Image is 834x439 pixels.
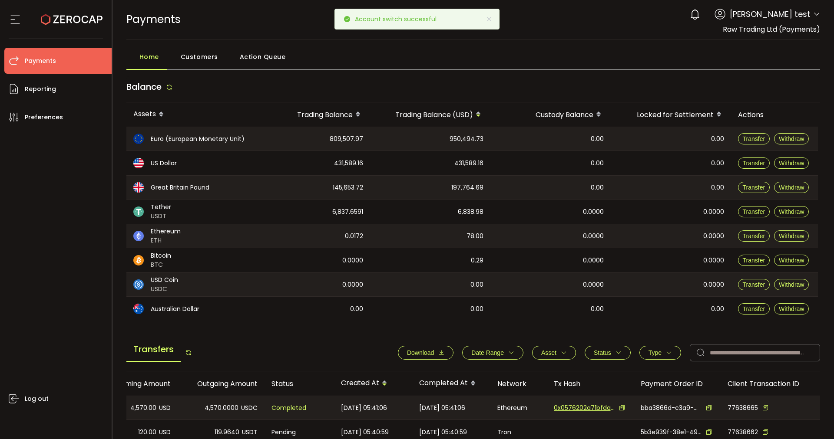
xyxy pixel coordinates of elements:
[711,158,724,168] span: 0.00
[458,207,483,217] span: 6,838.98
[342,280,363,290] span: 0.0000
[611,107,731,122] div: Locked for Settlement
[731,110,818,120] div: Actions
[181,48,218,66] span: Customers
[649,349,662,356] span: Type
[743,305,765,312] span: Transfer
[341,427,389,437] span: [DATE] 05:40:59
[738,182,770,193] button: Transfer
[332,207,363,217] span: 6,837.6591
[779,208,804,215] span: Withdraw
[407,349,434,356] span: Download
[342,256,363,265] span: 0.0000
[151,134,245,144] span: Euro (European Monetary Unit)
[126,12,181,27] span: Payments
[743,281,765,288] span: Transfer
[151,203,171,212] span: Tether
[126,107,261,122] div: Assets
[133,279,144,290] img: usdc_portfolio.svg
[774,230,809,242] button: Withdraw
[470,280,483,290] span: 0.00
[774,133,809,144] button: Withdraw
[779,160,804,167] span: Withdraw
[151,305,199,314] span: Australian Dollar
[419,403,465,413] span: [DATE] 05:41:06
[205,403,238,413] span: 4,570.0000
[774,157,809,169] button: Withdraw
[333,183,363,193] span: 145,653.72
[126,81,162,93] span: Balance
[133,182,144,193] img: gbp_portfolio.svg
[133,158,144,168] img: usd_portfolio.svg
[738,303,770,315] button: Transfer
[703,207,724,217] span: 0.0000
[334,376,412,391] div: Created At
[151,236,181,245] span: ETH
[791,397,834,439] iframe: Chat Widget
[743,160,765,167] span: Transfer
[25,83,56,95] span: Reporting
[554,403,615,413] span: 0x0576202a71bfda230451c98cfaf12a0305471f2b768cf24ae042b714254620a4
[779,233,804,239] span: Withdraw
[774,182,809,193] button: Withdraw
[774,206,809,217] button: Withdraw
[261,107,370,122] div: Trading Balance
[490,396,547,419] div: Ethereum
[330,134,363,144] span: 809,507.97
[451,183,483,193] span: 197,764.69
[151,212,171,221] span: USDT
[711,183,724,193] span: 0.00
[743,208,765,215] span: Transfer
[728,403,758,413] span: 77638665
[779,305,804,312] span: Withdraw
[151,285,178,294] span: USDC
[126,337,181,362] span: Transfers
[583,256,604,265] span: 0.0000
[634,379,721,389] div: Payment Order ID
[703,256,724,265] span: 0.0000
[467,231,483,241] span: 78.00
[341,403,387,413] span: [DATE] 05:41:06
[591,304,604,314] span: 0.00
[730,8,811,20] span: [PERSON_NAME] test
[133,134,144,144] img: eur_portfolio.svg
[743,135,765,142] span: Transfer
[774,279,809,290] button: Withdraw
[241,403,258,413] span: USDC
[139,48,159,66] span: Home
[159,427,171,437] span: USD
[271,403,306,413] span: Completed
[133,304,144,314] img: aud_portfolio.svg
[779,135,804,142] span: Withdraw
[641,428,702,437] span: 5b3e939f-38e1-4964-b766-461b49e134bb
[138,427,156,437] span: 120.00
[178,379,265,389] div: Outgoing Amount
[711,304,724,314] span: 0.00
[583,207,604,217] span: 0.0000
[583,231,604,241] span: 0.0000
[151,251,171,260] span: Bitcoin
[151,260,171,269] span: BTC
[159,403,171,413] span: USD
[470,304,483,314] span: 0.00
[350,304,363,314] span: 0.00
[151,183,209,192] span: Great Britain Pound
[774,255,809,266] button: Withdraw
[591,134,604,144] span: 0.00
[334,158,363,168] span: 431,589.16
[703,231,724,241] span: 0.0000
[583,280,604,290] span: 0.0000
[779,281,804,288] span: Withdraw
[419,427,467,437] span: [DATE] 05:40:59
[594,349,611,356] span: Status
[265,379,334,389] div: Status
[151,227,181,236] span: Ethereum
[738,133,770,144] button: Transfer
[743,257,765,264] span: Transfer
[738,230,770,242] button: Transfer
[703,280,724,290] span: 0.0000
[271,427,296,437] span: Pending
[743,184,765,191] span: Transfer
[774,303,809,315] button: Withdraw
